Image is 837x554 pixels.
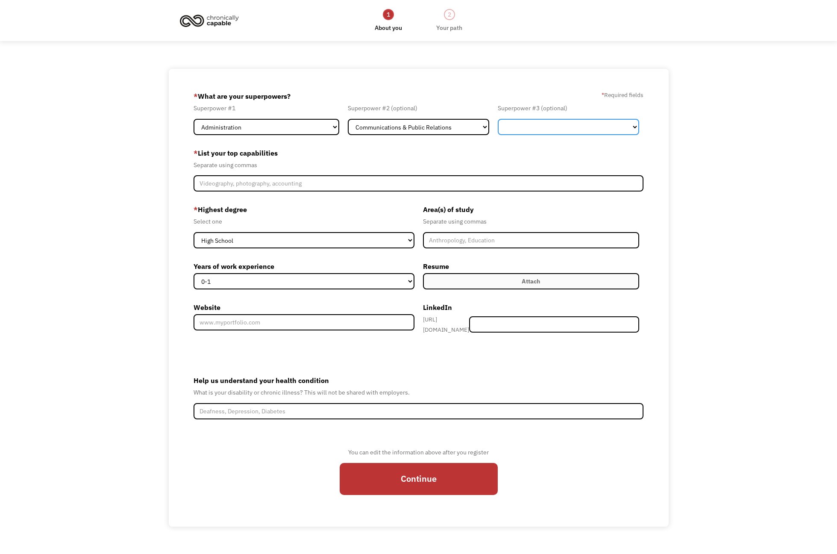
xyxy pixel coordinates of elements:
form: Member-Create-Step1 [194,89,643,507]
label: Attach [423,273,639,289]
input: www.myportfolio.com [194,314,414,330]
img: Chronically Capable logo [177,11,241,30]
input: Videography, photography, accounting [194,175,643,192]
div: 1 [383,9,394,20]
label: Years of work experience [194,259,414,273]
label: Resume [423,259,639,273]
div: Select one [194,216,414,227]
input: Deafness, Depression, Diabetes [194,403,643,419]
label: Website [194,301,414,314]
a: 2Your path [436,8,462,33]
div: Superpower #2 (optional) [348,103,489,113]
input: Anthropology, Education [423,232,639,248]
div: Superpower #1 [194,103,339,113]
div: You can edit the information above after you register [340,447,498,457]
div: What is your disability or chronic illness? This will not be shared with employers. [194,387,643,398]
input: Continue [340,463,498,495]
div: About you [375,23,402,33]
label: What are your superpowers? [194,89,291,103]
div: Superpower #3 (optional) [498,103,639,113]
label: LinkedIn [423,301,639,314]
div: Separate using commas [194,160,643,170]
div: [URL][DOMAIN_NAME] [423,314,470,335]
div: Your path [436,23,462,33]
label: Required fields [602,90,643,100]
label: Area(s) of study [423,203,639,216]
label: List your top capabilities [194,146,643,160]
div: Separate using commas [423,216,639,227]
div: Attach [522,276,540,286]
a: 1About you [375,8,402,33]
div: 2 [444,9,455,20]
label: Highest degree [194,203,414,216]
label: Help us understand your health condition [194,374,643,387]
